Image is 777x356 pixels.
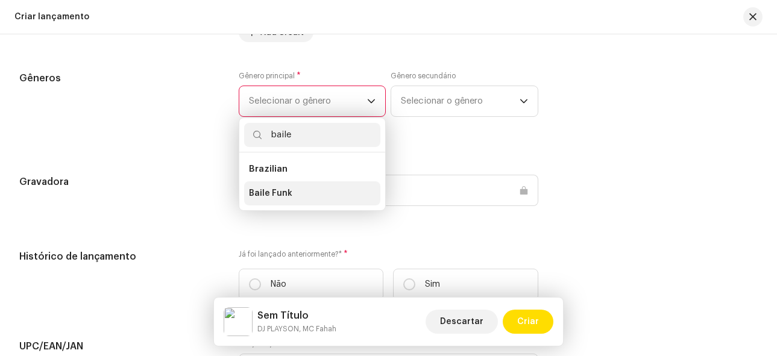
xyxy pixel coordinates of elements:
[257,308,336,323] h5: Sem Título
[503,310,553,334] button: Criar
[440,310,483,334] span: Descartar
[19,339,219,354] h5: UPC/EAN/JAN
[391,71,456,81] label: Gênero secundário
[517,310,539,334] span: Criar
[271,278,286,291] p: Não
[244,181,381,205] li: Baile Funk
[401,86,520,116] span: Selecionar o gênero
[425,278,440,291] p: Sim
[520,86,528,116] div: dropdown trigger
[239,71,301,81] label: Gênero principal
[19,175,219,189] h5: Gravadora
[224,307,253,336] img: 5ff06b42-1272-4603-9746-779416b8fb20
[367,86,376,116] div: dropdown trigger
[249,86,368,116] span: Selecionar o gênero
[239,249,539,259] label: Já foi lançado anteriormente?*
[239,152,386,210] ul: Option List
[257,323,336,335] small: Sem Título
[249,187,292,199] span: Baile Funk
[426,310,498,334] button: Descartar
[19,249,219,264] h5: Histórico de lançamento
[19,71,219,86] h5: Gêneros
[249,164,288,173] span: Brazilian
